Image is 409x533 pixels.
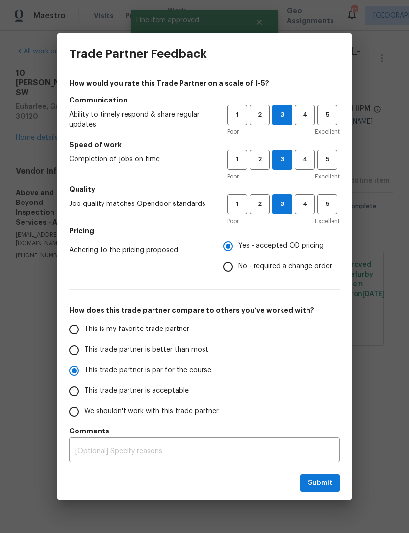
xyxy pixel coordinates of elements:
span: Poor [227,172,239,181]
div: How does this trade partner compare to others you’ve worked with? [69,319,340,422]
span: This trade partner is acceptable [84,386,189,396]
button: 2 [250,105,270,125]
span: This is my favorite trade partner [84,324,189,334]
button: Submit [300,474,340,492]
h5: How does this trade partner compare to others you’ve worked with? [69,305,340,315]
h3: Trade Partner Feedback [69,47,207,61]
span: 5 [318,109,336,121]
span: Adhering to the pricing proposed [69,245,207,255]
span: This trade partner is better than most [84,345,208,355]
span: 1 [228,199,246,210]
span: 1 [228,154,246,165]
span: Completion of jobs on time [69,154,211,164]
span: We shouldn't work with this trade partner [84,406,219,417]
span: 3 [273,154,292,165]
div: Pricing [223,236,340,277]
button: 5 [317,150,337,170]
span: 2 [251,199,269,210]
h5: Pricing [69,226,340,236]
span: 3 [273,109,292,121]
span: 5 [318,154,336,165]
button: 4 [295,194,315,214]
button: 3 [272,150,292,170]
span: Poor [227,127,239,137]
h5: Communication [69,95,340,105]
span: Job quality matches Opendoor standards [69,199,211,209]
span: 4 [296,199,314,210]
span: Excellent [315,127,340,137]
button: 2 [250,150,270,170]
span: 1 [228,109,246,121]
span: Excellent [315,172,340,181]
button: 1 [227,150,247,170]
span: Yes - accepted OD pricing [238,241,324,251]
h5: Comments [69,426,340,436]
h5: Quality [69,184,340,194]
span: 2 [251,154,269,165]
span: Ability to timely respond & share regular updates [69,110,211,129]
span: 4 [296,109,314,121]
h4: How would you rate this Trade Partner on a scale of 1-5? [69,78,340,88]
button: 5 [317,105,337,125]
span: Excellent [315,216,340,226]
button: 1 [227,194,247,214]
h5: Speed of work [69,140,340,150]
span: 5 [318,199,336,210]
button: 4 [295,150,315,170]
span: Poor [227,216,239,226]
button: 3 [272,105,292,125]
span: No - required a change order [238,261,332,272]
button: 2 [250,194,270,214]
span: 4 [296,154,314,165]
span: 3 [273,199,292,210]
span: Submit [308,477,332,489]
button: 4 [295,105,315,125]
span: This trade partner is par for the course [84,365,211,376]
button: 5 [317,194,337,214]
button: 3 [272,194,292,214]
span: 2 [251,109,269,121]
button: 1 [227,105,247,125]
